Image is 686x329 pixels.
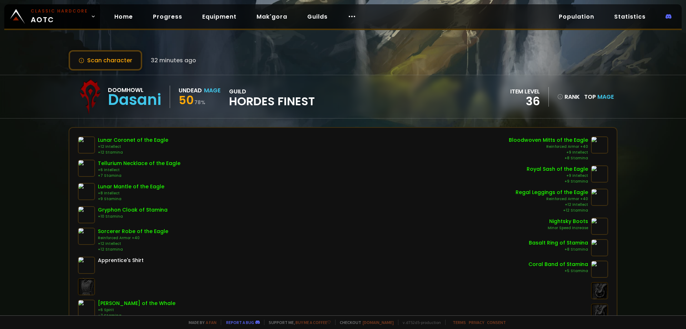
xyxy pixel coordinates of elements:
img: item-6406 [591,218,608,235]
div: rank [557,92,580,101]
div: Apprentice's Shirt [98,257,144,264]
a: [DOMAIN_NAME] [363,320,394,325]
span: Support me, [264,320,331,325]
div: Coral Band of Stamina [528,261,588,268]
div: Nightsky Boots [548,218,588,225]
div: Gryphon Cloak of Stamina [98,206,168,214]
div: +12 Intellect [98,144,168,150]
div: Reinforced Armor +40 [98,235,168,241]
span: Hordes Finest [229,96,315,107]
img: item-9884 [78,228,95,245]
div: Top [584,92,614,101]
a: Report a bug [226,320,254,325]
a: Buy me a coffee [295,320,331,325]
div: +7 Stamina [98,313,175,319]
div: Dasani [108,95,161,105]
div: +12 Stamina [98,247,168,252]
span: Mage [597,93,614,101]
span: Checkout [335,320,394,325]
div: +9 Stamina [527,179,588,184]
span: 50 [179,92,194,108]
div: +12 Stamina [516,208,588,213]
img: item-15624 [78,206,95,223]
a: Statistics [608,9,651,24]
div: Royal Sash of the Eagle [527,165,588,173]
div: guild [229,87,315,107]
a: Progress [147,9,188,24]
small: 78 % [194,99,205,106]
div: +12 Intellect [516,202,588,208]
div: +9 Intellect [527,173,588,179]
div: +9 Stamina [98,196,164,202]
div: Lunar Mantle of the Eagle [98,183,164,190]
a: Mak'gora [251,9,293,24]
span: 32 minutes ago [151,56,196,65]
div: Undead [179,86,202,95]
a: a fan [206,320,217,325]
img: item-11994 [591,261,608,278]
div: +12 Intellect [98,241,168,247]
div: item level [510,87,540,96]
a: Classic HardcoreAOTC [4,4,100,29]
img: item-7525 [78,300,95,317]
div: Sorcerer Robe of the Eagle [98,228,168,235]
div: 36 [510,96,540,107]
span: Made by [184,320,217,325]
div: Minor Speed Increase [548,225,588,231]
a: Population [553,9,600,24]
a: Privacy [469,320,484,325]
div: Lunar Coronet of the Eagle [98,136,168,144]
div: [PERSON_NAME] of the Whale [98,300,175,307]
button: Scan character [69,50,142,71]
a: Terms [453,320,466,325]
div: +7 Stamina [98,173,180,179]
div: Bloodwoven Mitts of the Eagle [509,136,588,144]
img: item-11996 [591,239,608,256]
div: Mage [204,86,220,95]
a: Consent [487,320,506,325]
img: item-14262 [591,136,608,154]
a: Home [109,9,139,24]
div: +5 Stamina [528,268,588,274]
div: +9 Intellect [509,150,588,155]
div: Basalt Ring of Stamina [529,239,588,247]
div: +10 Stamina [98,214,168,219]
div: +8 Stamina [509,155,588,161]
img: item-12023 [78,160,95,177]
a: Equipment [197,9,242,24]
div: Reinforced Armor +40 [516,196,588,202]
div: +8 Intellect [98,190,164,196]
img: item-9906 [591,165,608,183]
img: item-6096 [78,257,95,274]
img: item-14247 [78,183,95,200]
div: +8 Stamina [529,247,588,252]
img: item-14252 [78,136,95,154]
div: Reinforced Armor +40 [509,144,588,150]
div: +6 Intellect [98,167,180,173]
img: item-7469 [591,189,608,206]
span: AOTC [31,8,88,25]
span: v. d752d5 - production [398,320,441,325]
div: Regal Leggings of the Eagle [516,189,588,196]
div: +12 Stamina [98,150,168,155]
div: +6 Spirit [98,307,175,313]
div: Tellurium Necklace of the Eagle [98,160,180,167]
a: Guilds [302,9,333,24]
small: Classic Hardcore [31,8,88,14]
div: Doomhowl [108,86,161,95]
